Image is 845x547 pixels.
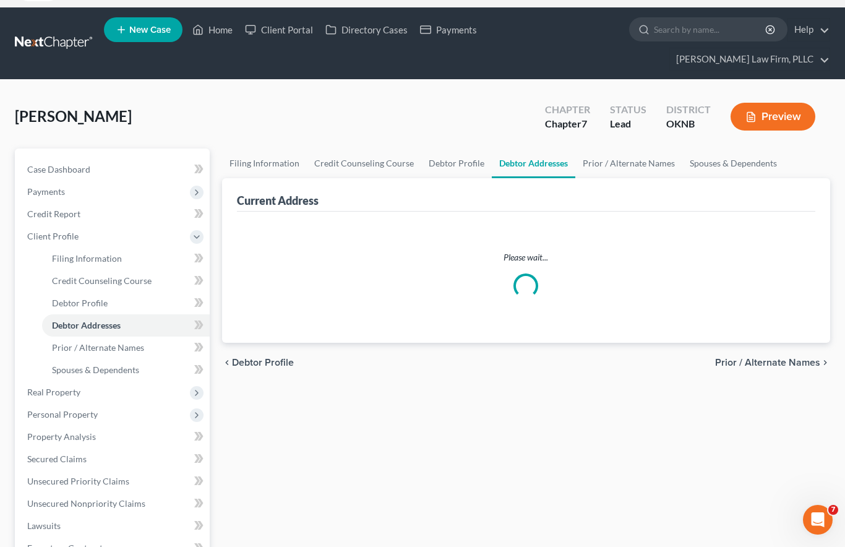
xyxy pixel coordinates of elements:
span: Debtor Addresses [52,320,121,330]
a: Credit Report [17,203,210,225]
a: Secured Claims [17,448,210,470]
div: Chapter [545,103,590,117]
iframe: Intercom live chat [803,505,833,535]
a: Debtor Profile [421,149,492,178]
button: Prior / Alternate Names chevron_right [715,358,830,368]
span: Filing Information [52,253,122,264]
a: Help [788,19,830,41]
span: Unsecured Nonpriority Claims [27,498,145,509]
i: chevron_right [820,358,830,368]
i: chevron_left [222,358,232,368]
input: Search by name... [654,18,767,41]
a: Prior / Alternate Names [42,337,210,359]
span: Debtor Profile [52,298,108,308]
a: Unsecured Nonpriority Claims [17,493,210,515]
span: Lawsuits [27,520,61,531]
a: Directory Cases [319,19,414,41]
a: Filing Information [222,149,307,178]
button: Preview [731,103,815,131]
a: Lawsuits [17,515,210,537]
a: Credit Counseling Course [42,270,210,292]
span: 7 [828,505,838,515]
a: Client Portal [239,19,319,41]
span: New Case [129,25,171,35]
span: Unsecured Priority Claims [27,476,129,486]
span: Prior / Alternate Names [715,358,820,368]
div: Status [610,103,646,117]
span: [PERSON_NAME] [15,107,132,125]
a: Debtor Addresses [492,149,575,178]
a: Spouses & Dependents [682,149,784,178]
div: Current Address [237,193,319,208]
span: 7 [581,118,587,129]
a: Payments [414,19,483,41]
div: Lead [610,117,646,131]
div: Chapter [545,117,590,131]
a: Property Analysis [17,426,210,448]
div: District [666,103,711,117]
p: Please wait... [247,251,806,264]
span: Real Property [27,387,80,397]
a: Filing Information [42,248,210,270]
span: Secured Claims [27,454,87,464]
a: Debtor Addresses [42,314,210,337]
a: [PERSON_NAME] Law Firm, PLLC [670,48,830,71]
a: Home [186,19,239,41]
a: Unsecured Priority Claims [17,470,210,493]
a: Credit Counseling Course [307,149,421,178]
span: Spouses & Dependents [52,364,139,375]
span: Property Analysis [27,431,96,442]
span: Debtor Profile [232,358,294,368]
span: Case Dashboard [27,164,90,174]
a: Prior / Alternate Names [575,149,682,178]
span: Payments [27,186,65,197]
a: Debtor Profile [42,292,210,314]
span: Credit Report [27,209,80,219]
span: Prior / Alternate Names [52,342,144,353]
button: chevron_left Debtor Profile [222,358,294,368]
div: OKNB [666,117,711,131]
a: Case Dashboard [17,158,210,181]
span: Client Profile [27,231,79,241]
span: Personal Property [27,409,98,420]
span: Credit Counseling Course [52,275,152,286]
a: Spouses & Dependents [42,359,210,381]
